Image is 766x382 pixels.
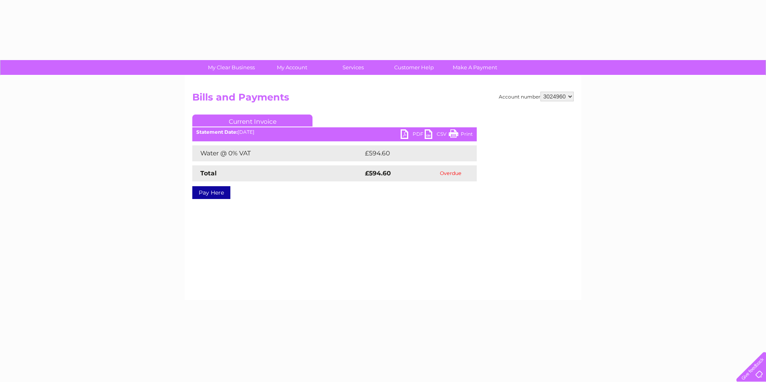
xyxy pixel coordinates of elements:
[365,169,391,177] strong: £594.60
[196,129,238,135] b: Statement Date:
[192,129,477,135] div: [DATE]
[192,145,363,161] td: Water @ 0% VAT
[200,169,217,177] strong: Total
[442,60,508,75] a: Make A Payment
[381,60,447,75] a: Customer Help
[198,60,264,75] a: My Clear Business
[424,165,477,181] td: Overdue
[401,129,425,141] a: PDF
[499,92,574,101] div: Account number
[192,186,230,199] a: Pay Here
[259,60,325,75] a: My Account
[449,129,473,141] a: Print
[192,115,312,127] a: Current Invoice
[363,145,463,161] td: £594.60
[425,129,449,141] a: CSV
[192,92,574,107] h2: Bills and Payments
[320,60,386,75] a: Services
